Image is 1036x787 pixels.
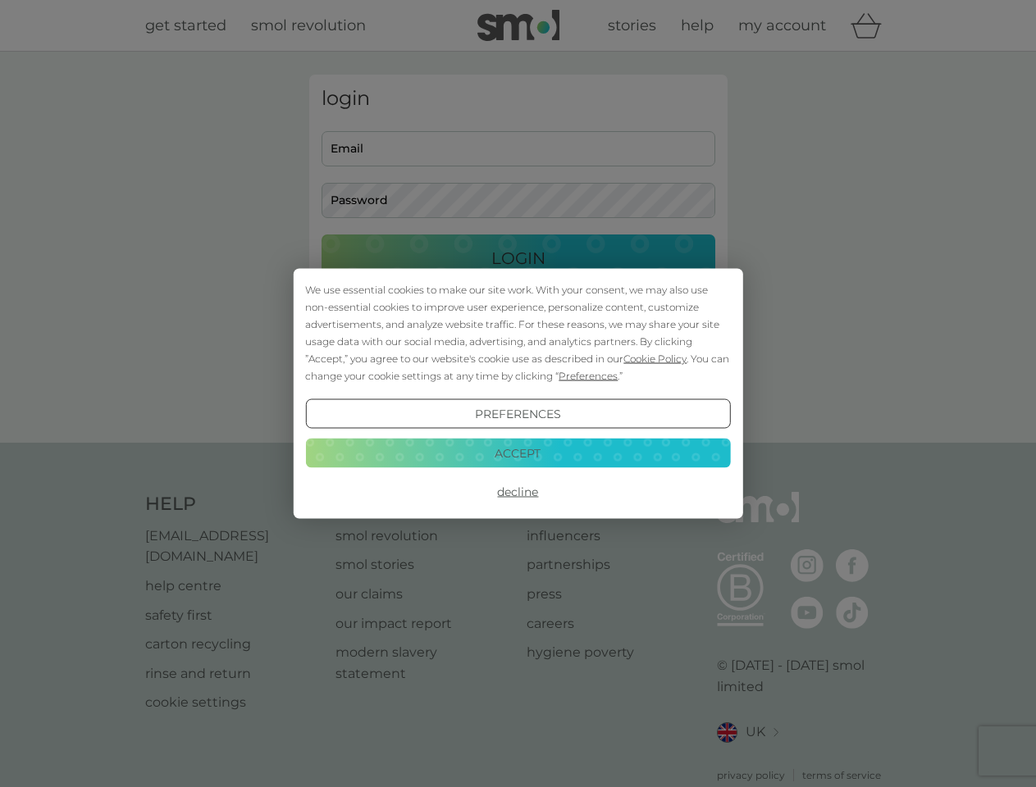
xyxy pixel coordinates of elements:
[623,353,687,365] span: Cookie Policy
[293,269,742,519] div: Cookie Consent Prompt
[305,399,730,429] button: Preferences
[559,370,618,382] span: Preferences
[305,281,730,384] div: We use essential cookies to make our site work. With your consent, we may also use non-essential ...
[305,477,730,507] button: Decline
[305,438,730,467] button: Accept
